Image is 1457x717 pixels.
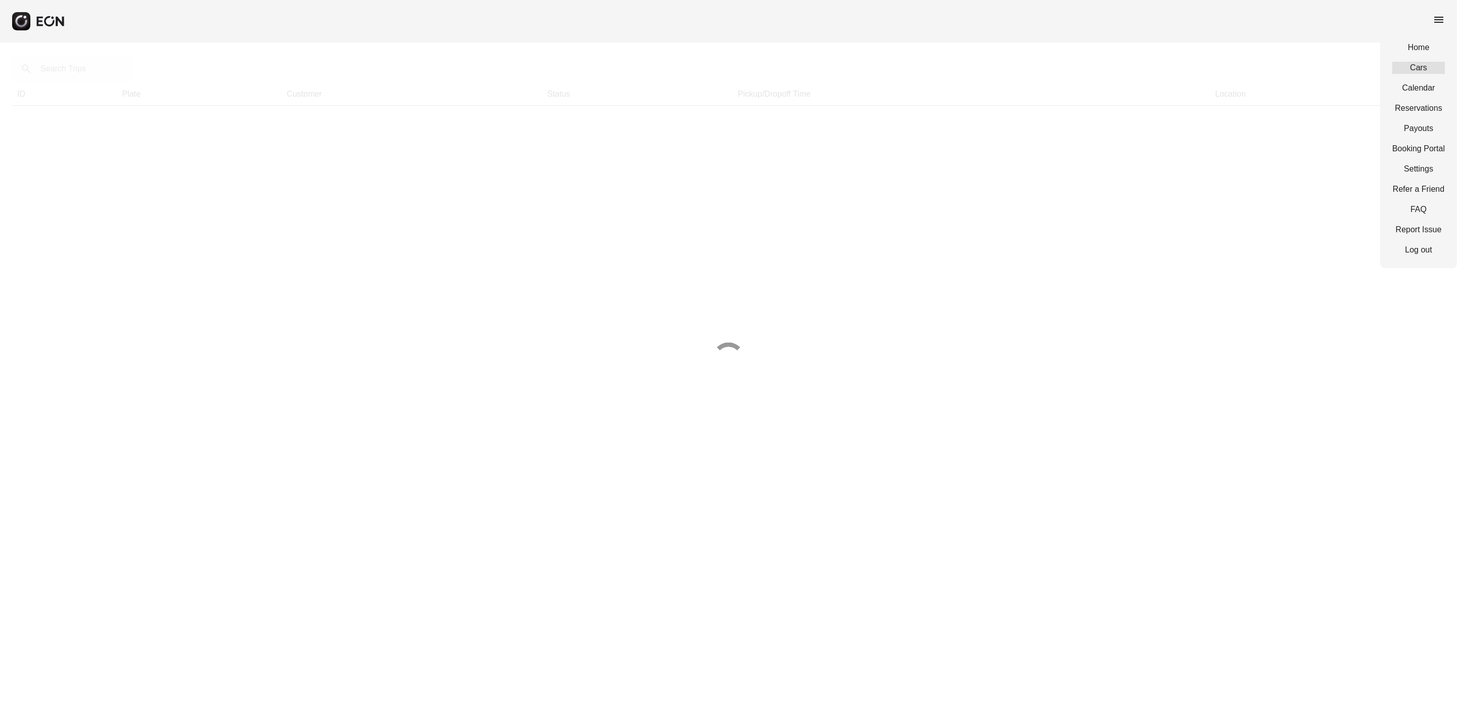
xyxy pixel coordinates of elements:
a: Report Issue [1392,224,1445,236]
a: Calendar [1392,82,1445,94]
a: Payouts [1392,122,1445,135]
a: Settings [1392,163,1445,175]
a: FAQ [1392,203,1445,216]
a: Home [1392,41,1445,54]
span: menu [1433,14,1445,26]
a: Reservations [1392,102,1445,114]
a: Refer a Friend [1392,183,1445,195]
a: Cars [1392,62,1445,74]
a: Booking Portal [1392,143,1445,155]
a: Log out [1392,244,1445,256]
